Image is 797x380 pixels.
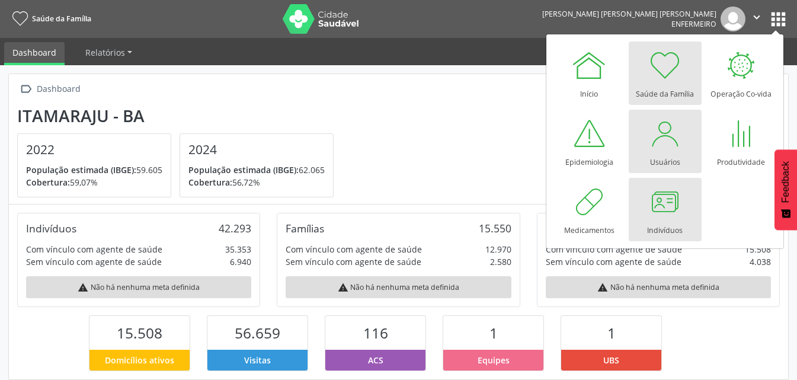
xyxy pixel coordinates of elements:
a: Operação Co-vida [705,41,777,105]
span: Cobertura: [26,177,70,188]
span: 56.659 [235,323,280,343]
div: 6.940 [230,256,251,268]
span: Visitas [244,354,271,366]
span: Domicílios ativos [105,354,174,366]
div: Itamaraju - BA [17,106,342,126]
p: 62.065 [188,164,325,176]
a: Relatórios [77,42,140,63]
button:  [745,7,768,31]
button: apps [768,9,789,30]
a: Dashboard [4,42,65,65]
div: Dashboard [34,81,82,98]
div: Famílias [286,222,324,235]
a:  Dashboard [17,81,82,98]
a: Epidemiologia [553,110,626,173]
i: warning [338,282,348,293]
div: Não há nenhuma meta definida [546,276,771,298]
div: Não há nenhuma meta definida [26,276,251,298]
i:  [17,81,34,98]
h4: 2024 [188,142,325,157]
i: warning [597,282,608,293]
img: img [721,7,745,31]
div: 42.293 [219,222,251,235]
div: Sem vínculo com agente de saúde [26,256,162,268]
div: Sem vínculo com agente de saúde [546,256,681,268]
a: Saúde da Família [629,41,702,105]
span: Cobertura: [188,177,232,188]
button: Feedback - Mostrar pesquisa [774,149,797,230]
a: Início [553,41,626,105]
div: Indivíduos [26,222,76,235]
span: 15.508 [117,323,162,343]
span: UBS [603,354,619,366]
p: 59,07% [26,176,162,189]
span: 1 [607,323,616,343]
div: [PERSON_NAME] [PERSON_NAME] [PERSON_NAME] [542,9,716,19]
span: 116 [363,323,388,343]
div: Não há nenhuma meta definida [286,276,511,298]
div: Sem vínculo com agente de saúde [286,256,421,268]
span: ACS [368,354,383,366]
a: Indivíduos [629,178,702,241]
div: 35.353 [225,243,251,256]
a: Medicamentos [553,178,626,241]
div: 15.508 [745,243,771,256]
span: Feedback [780,161,791,203]
a: Produtividade [705,110,777,173]
p: 56,72% [188,176,325,189]
p: 59.605 [26,164,162,176]
span: Equipes [478,354,510,366]
span: População estimada (IBGE): [26,164,136,175]
a: Saúde da Família [8,9,91,28]
div: Com vínculo com agente de saúde [286,243,422,256]
i: warning [78,282,88,293]
span: Enfermeiro [671,19,716,29]
span: Relatórios [85,47,125,58]
div: 15.550 [479,222,511,235]
div: Com vínculo com agente de saúde [26,243,162,256]
span: 1 [489,323,498,343]
span: População estimada (IBGE): [188,164,299,175]
span: Saúde da Família [32,14,91,24]
div: 4.038 [750,256,771,268]
div: Com vínculo com agente de saúde [546,243,682,256]
a: Usuários [629,110,702,173]
div: 2.580 [490,256,511,268]
div: 12.970 [485,243,511,256]
i:  [750,11,763,24]
h4: 2022 [26,142,162,157]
